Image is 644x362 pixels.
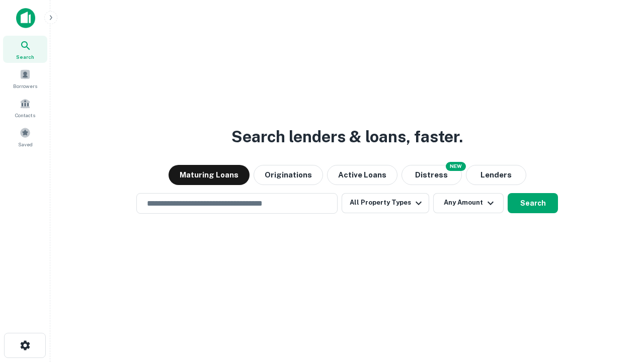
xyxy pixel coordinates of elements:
h3: Search lenders & loans, faster. [231,125,463,149]
button: Search distressed loans with lien and other non-mortgage details. [401,165,462,185]
a: Borrowers [3,65,47,92]
iframe: Chat Widget [594,282,644,330]
button: Any Amount [433,193,504,213]
a: Contacts [3,94,47,121]
span: Contacts [15,111,35,119]
button: All Property Types [342,193,429,213]
button: Active Loans [327,165,397,185]
a: Saved [3,123,47,150]
button: Originations [254,165,323,185]
img: capitalize-icon.png [16,8,35,28]
a: Search [3,36,47,63]
span: Saved [18,140,33,148]
button: Search [508,193,558,213]
span: Borrowers [13,82,37,90]
span: Search [16,53,34,61]
button: Maturing Loans [169,165,250,185]
button: Lenders [466,165,526,185]
div: NEW [446,162,466,171]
